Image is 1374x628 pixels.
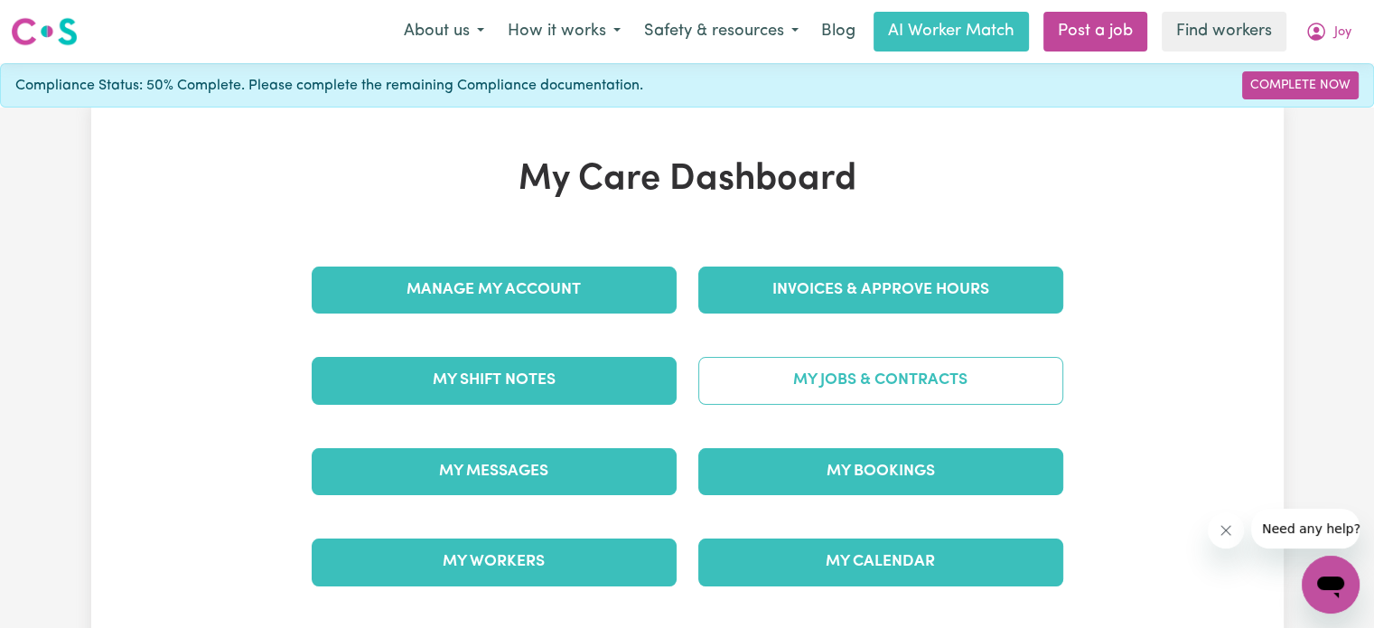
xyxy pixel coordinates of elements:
a: AI Worker Match [874,12,1029,52]
span: Joy [1334,23,1351,42]
a: Complete Now [1242,71,1359,99]
a: Invoices & Approve Hours [698,267,1063,314]
a: My Jobs & Contracts [698,357,1063,404]
a: Careseekers logo [11,11,78,52]
button: Safety & resources [632,13,810,51]
span: Need any help? [11,13,109,27]
a: My Bookings [698,448,1063,495]
iframe: Button to launch messaging window [1302,556,1360,614]
h1: My Care Dashboard [301,158,1074,202]
a: My Shift Notes [312,357,677,404]
a: Post a job [1043,12,1147,52]
button: My Account [1294,13,1363,51]
a: My Calendar [698,539,1063,586]
button: How it works [496,13,632,51]
button: About us [392,13,496,51]
img: Careseekers logo [11,15,78,48]
span: Compliance Status: 50% Complete. Please complete the remaining Compliance documentation. [15,75,643,97]
a: Manage My Account [312,267,677,314]
iframe: Message from company [1251,509,1360,548]
a: My Workers [312,539,677,586]
a: Blog [810,12,866,52]
iframe: Close message [1208,512,1244,548]
a: Find workers [1162,12,1286,52]
a: My Messages [312,448,677,495]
